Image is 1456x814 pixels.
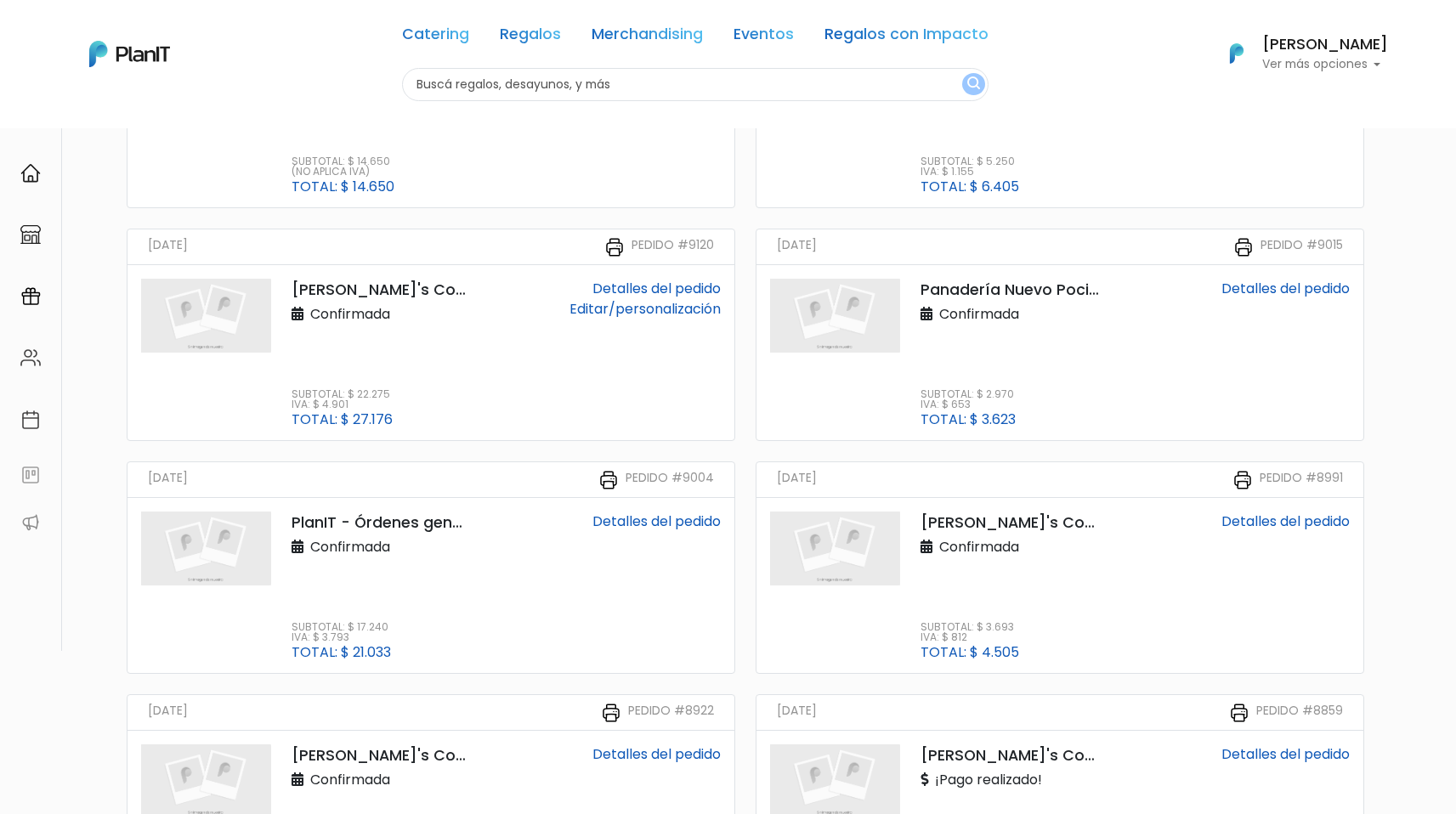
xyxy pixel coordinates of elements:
[20,163,41,184] img: home-e721727adea9d79c4d83392d1f703f7f8bce08238fde08b1acbfd93340b81755.svg
[1221,512,1350,531] a: Detalles del pedido
[292,167,394,177] p: (No aplica IVA)
[777,702,817,723] small: [DATE]
[921,413,1016,427] p: Total: $ 3.623
[598,470,619,490] img: printer-31133f7acbd7ec30ea1ab4a3b6864c9b5ed483bd8d1a339becc4798053a55bbc.svg
[921,622,1019,632] p: Subtotal: $ 3.693
[148,236,188,257] small: [DATE]
[20,410,41,430] img: calendar-87d922413cdce8b2cf7b7f5f62616a5cf9e4887200fb71536465627b3292af00.svg
[632,236,714,257] small: Pedido #9120
[20,286,41,307] img: campaigns-02234683943229c281be62815700db0a1741e53638e28bf9629b52c665b00959.svg
[1221,279,1350,298] a: Detalles del pedido
[292,279,471,301] p: [PERSON_NAME]'s Coffee
[824,27,989,48] a: Regalos con Impacto
[1262,37,1388,53] h6: [PERSON_NAME]
[292,646,391,659] p: Total: $ 21.033
[88,16,245,49] div: ¿Necesitás ayuda?
[292,413,393,427] p: Total: $ 27.176
[626,469,714,490] small: Pedido #9004
[292,632,391,642] p: IVA: $ 3.793
[921,646,1019,659] p: Total: $ 4.505
[592,744,721,764] a: Detalles del pedido
[1261,236,1343,257] small: Pedido #9015
[921,632,1019,642] p: IVA: $ 812
[292,744,471,766] p: [PERSON_NAME]'s Coffee
[500,27,561,48] a: Regalos
[141,279,271,353] img: planit_placeholder-9427b205c7ae5e9bf800e9d23d5b17a34c4c1a44177066c4629bad40f2d9547d.png
[1232,470,1253,490] img: printer-31133f7acbd7ec30ea1ab4a3b6864c9b5ed483bd8d1a339becc4798053a55bbc.svg
[292,622,391,632] p: Subtotal: $ 17.240
[921,156,1019,167] p: Subtotal: $ 5.250
[569,299,721,319] a: Editar/personalización
[604,237,625,257] img: printer-31133f7acbd7ec30ea1ab4a3b6864c9b5ed483bd8d1a339becc4798053a55bbc.svg
[292,180,394,194] p: Total: $ 14.650
[89,41,170,67] img: PlanIt Logo
[921,180,1019,194] p: Total: $ 6.405
[592,27,703,48] a: Merchandising
[921,537,1019,557] p: Confirmada
[20,348,41,368] img: people-662611757002400ad9ed0e3c099ab2801c6687ba6c219adb57efc949bc21e19d.svg
[777,236,817,257] small: [DATE]
[592,279,721,298] a: Detalles del pedido
[628,702,714,723] small: Pedido #8922
[601,703,621,723] img: printer-31133f7acbd7ec30ea1ab4a3b6864c9b5ed483bd8d1a339becc4798053a55bbc.svg
[967,76,980,93] img: search_button-432b6d5273f82d61273b3651a40e1bd1b912527efae98b1b7a1b2c0702e16a8d.svg
[292,399,393,410] p: IVA: $ 4.901
[921,389,1016,399] p: Subtotal: $ 2.970
[921,744,1100,766] p: [PERSON_NAME]'s Coffee
[734,27,794,48] a: Eventos
[921,399,1016,410] p: IVA: $ 653
[292,304,390,325] p: Confirmada
[402,68,989,101] input: Buscá regalos, desayunos, y más
[592,512,721,531] a: Detalles del pedido
[1262,59,1388,71] p: Ver más opciones
[1229,703,1249,723] img: printer-31133f7acbd7ec30ea1ab4a3b6864c9b5ed483bd8d1a339becc4798053a55bbc.svg
[921,167,1019,177] p: IVA: $ 1.155
[402,27,469,48] a: Catering
[1233,237,1254,257] img: printer-31133f7acbd7ec30ea1ab4a3b6864c9b5ed483bd8d1a339becc4798053a55bbc.svg
[148,469,188,490] small: [DATE]
[292,389,393,399] p: Subtotal: $ 22.275
[1218,35,1255,72] img: PlanIt Logo
[1221,744,1350,764] a: Detalles del pedido
[292,156,394,167] p: Subtotal: $ 14.650
[292,770,390,790] p: Confirmada
[770,512,900,585] img: planit_placeholder-9427b205c7ae5e9bf800e9d23d5b17a34c4c1a44177066c4629bad40f2d9547d.png
[770,279,900,353] img: planit_placeholder-9427b205c7ae5e9bf800e9d23d5b17a34c4c1a44177066c4629bad40f2d9547d.png
[1256,702,1343,723] small: Pedido #8859
[20,465,41,485] img: feedback-78b5a0c8f98aac82b08bfc38622c3050aee476f2c9584af64705fc4e61158814.svg
[148,702,188,723] small: [DATE]
[1260,469,1343,490] small: Pedido #8991
[921,512,1100,534] p: [PERSON_NAME]'s Coffee
[292,537,390,557] p: Confirmada
[921,770,1042,790] p: ¡Pago realizado!
[292,512,471,534] p: PlanIT - Órdenes genéricas
[20,224,41,245] img: marketplace-4ceaa7011d94191e9ded77b95e3339b90024bf715f7c57f8cf31f2d8c509eaba.svg
[777,469,817,490] small: [DATE]
[141,512,271,585] img: planit_placeholder-9427b205c7ae5e9bf800e9d23d5b17a34c4c1a44177066c4629bad40f2d9547d.png
[921,304,1019,325] p: Confirmada
[921,279,1100,301] p: Panadería Nuevo Pocitos
[1208,31,1388,76] button: PlanIt Logo [PERSON_NAME] Ver más opciones
[20,512,41,533] img: partners-52edf745621dab592f3b2c58e3bca9d71375a7ef29c3b500c9f145b62cc070d4.svg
